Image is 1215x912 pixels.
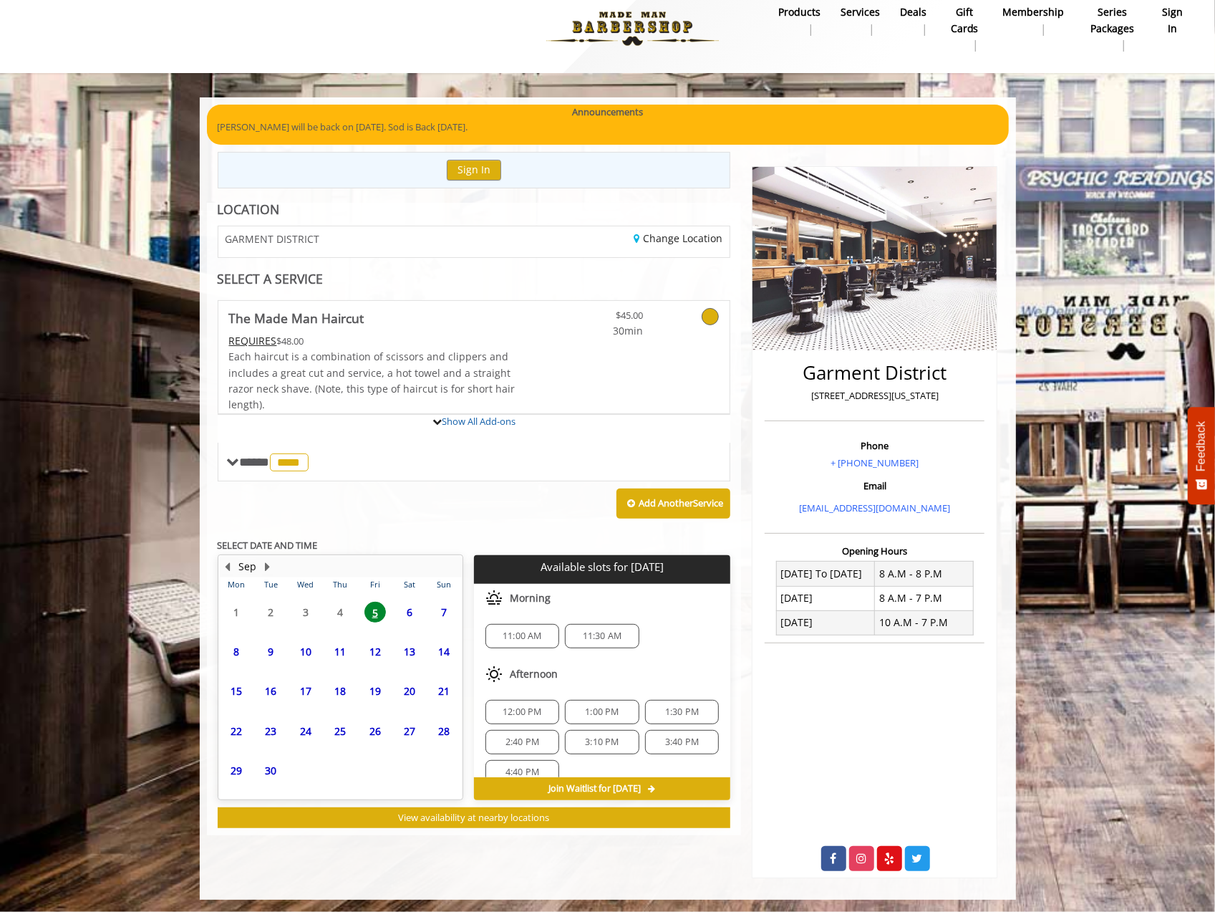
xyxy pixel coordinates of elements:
[645,730,719,754] div: 3:40 PM
[1161,4,1184,37] b: sign in
[222,559,233,575] button: Previous Month
[831,456,919,469] a: + [PHONE_NUMBER]
[229,333,517,349] div: $48.00
[583,630,622,642] span: 11:30 AM
[779,4,821,20] b: products
[769,2,831,39] a: Productsproducts
[364,602,386,623] span: 5
[219,671,253,711] td: Select day15
[434,641,455,662] span: 14
[253,671,288,711] td: Select day16
[616,489,730,519] button: Add AnotherService
[510,668,558,680] span: Afternoon
[1002,4,1064,20] b: Membership
[219,751,253,790] td: Select day29
[226,760,247,781] span: 29
[357,577,392,592] th: Fri
[295,641,316,662] span: 10
[485,624,559,648] div: 11:00 AM
[434,721,455,741] span: 28
[399,641,420,662] span: 13
[364,721,386,741] span: 26
[485,700,559,724] div: 12:00 PM
[947,4,982,37] b: gift cards
[357,632,392,671] td: Select day12
[634,231,722,245] a: Change Location
[1074,2,1152,55] a: Series packagesSeries packages
[510,592,551,604] span: Morning
[399,721,420,741] span: 27
[357,671,392,711] td: Select day19
[392,592,427,632] td: Select day6
[548,783,641,795] span: Join Waitlist for [DATE]
[768,481,981,491] h3: Email
[357,592,392,632] td: Select day5
[505,736,539,748] span: 2:40 PM
[229,350,515,411] span: Each haircut is a combination of scissors and clippers and includes a great cut and service, a ho...
[485,590,503,607] img: morning slots
[218,272,731,286] div: SELECT A SERVICE
[1195,421,1208,471] span: Feedback
[295,721,316,741] span: 24
[253,711,288,751] td: Select day23
[262,559,274,575] button: Next Month
[288,632,322,671] td: Select day10
[329,681,351,701] span: 18
[485,666,503,683] img: afternoon slots
[427,711,462,751] td: Select day28
[565,624,639,648] div: 11:30 AM
[399,602,420,623] span: 6
[776,586,875,610] td: [DATE]
[288,711,322,751] td: Select day24
[329,641,351,662] span: 11
[442,415,515,428] a: Show All Add-ons
[392,577,427,592] th: Sat
[323,632,357,671] td: Select day11
[585,736,619,748] span: 3:10 PM
[364,641,386,662] span: 12
[768,363,981,383] h2: Garment District
[559,323,644,339] span: 30min
[260,721,281,741] span: 23
[288,577,322,592] th: Wed
[260,641,281,662] span: 9
[288,671,322,711] td: Select day17
[937,2,992,55] a: Gift cardsgift cards
[841,4,881,20] b: Services
[559,301,644,339] a: $45.00
[875,610,974,635] td: 10 A.M - 7 P.M
[427,592,462,632] td: Select day7
[831,2,891,39] a: ServicesServices
[585,706,619,718] span: 1:00 PM
[776,562,875,586] td: [DATE] To [DATE]
[260,760,281,781] span: 30
[219,632,253,671] td: Select day8
[768,441,981,451] h3: Phone
[323,577,357,592] th: Thu
[485,730,559,754] div: 2:40 PM
[219,711,253,751] td: Select day22
[645,700,719,724] div: 1:30 PM
[226,721,247,741] span: 22
[503,630,542,642] span: 11:00 AM
[226,234,320,244] span: GARMENT DISTRICT
[364,681,386,701] span: 19
[323,671,357,711] td: Select day18
[399,681,420,701] span: 20
[218,413,731,415] div: The Made Man Haircut Add-onS
[447,160,501,181] button: Sign In
[875,586,974,610] td: 8 A.M - 7 P.M
[1151,2,1194,39] a: sign insign in
[218,807,731,828] button: View availability at nearby locations
[226,681,247,701] span: 15
[260,681,281,701] span: 16
[480,561,725,573] p: Available slots for [DATE]
[665,736,699,748] span: 3:40 PM
[427,671,462,711] td: Select day21
[768,388,981,403] p: [STREET_ADDRESS][US_STATE]
[427,632,462,671] td: Select day14
[392,671,427,711] td: Select day20
[639,496,723,509] b: Add Another Service
[901,4,927,20] b: Deals
[565,700,639,724] div: 1:00 PM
